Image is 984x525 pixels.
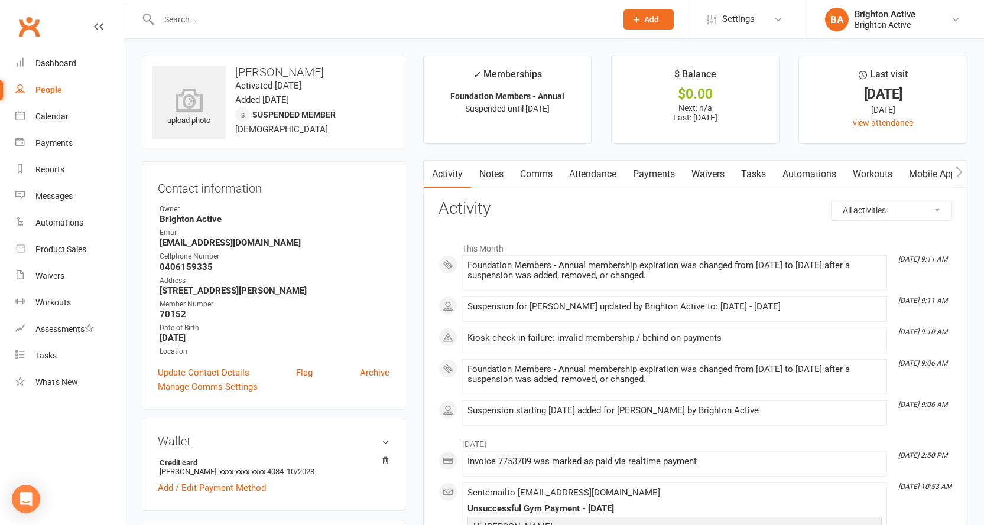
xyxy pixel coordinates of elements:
[252,110,336,119] span: Suspended member
[439,432,952,451] li: [DATE]
[465,104,550,113] span: Suspended until [DATE]
[152,66,395,79] h3: [PERSON_NAME]
[622,103,769,122] p: Next: n/a Last: [DATE]
[898,482,951,491] i: [DATE] 10:53 AM
[158,435,389,448] h3: Wallet
[160,251,389,262] div: Cellphone Number
[722,6,755,32] span: Settings
[825,8,849,31] div: BA
[35,377,78,387] div: What's New
[898,400,947,409] i: [DATE] 9:06 AM
[35,351,57,360] div: Tasks
[15,289,125,316] a: Workouts
[15,183,125,210] a: Messages
[35,298,71,307] div: Workouts
[160,458,384,467] strong: Credit card
[439,236,952,255] li: This Month
[360,366,389,380] a: Archive
[35,324,94,334] div: Assessments
[160,262,389,272] strong: 0406159335
[898,359,947,367] i: [DATE] 9:06 AM
[810,88,956,100] div: [DATE]
[625,161,683,188] a: Payments
[467,406,882,416] div: Suspension starting [DATE] added for [PERSON_NAME] by Brighton Active
[674,67,716,88] div: $ Balance
[158,177,389,195] h3: Contact information
[467,260,882,281] div: Foundation Members - Annual membership expiration was changed from [DATE] to [DATE] after a suspe...
[898,255,947,263] i: [DATE] 9:11 AM
[901,161,964,188] a: Mobile App
[898,328,947,336] i: [DATE] 9:10 AM
[15,50,125,77] a: Dashboard
[158,456,389,478] li: [PERSON_NAME]
[467,333,882,343] div: Kiosk check-in failure: invalid membership / behind on payments
[15,156,125,183] a: Reports
[35,218,83,227] div: Automations
[35,85,62,94] div: People
[467,302,882,312] div: Suspension for [PERSON_NAME] updated by Brighton Active to: [DATE] - [DATE]
[35,244,86,254] div: Product Sales
[35,191,73,201] div: Messages
[219,467,284,476] span: xxxx xxxx xxxx 4084
[160,346,389,357] div: Location
[683,161,733,188] a: Waivers
[35,271,64,281] div: Waivers
[15,130,125,156] a: Payments
[160,285,389,296] strong: [STREET_ADDRESS][PERSON_NAME]
[160,214,389,224] strong: Brighton Active
[845,161,901,188] a: Workouts
[855,9,915,19] div: Brighton Active
[853,118,913,128] a: view attendance
[158,366,249,380] a: Update Contact Details
[450,92,564,101] strong: Foundation Members - Annual
[14,12,44,41] a: Clubworx
[467,456,882,467] div: Invoice 7753709 was marked as paid via realtime payment
[561,161,625,188] a: Attendance
[160,204,389,215] div: Owner
[512,161,561,188] a: Comms
[473,67,542,89] div: Memberships
[155,11,608,28] input: Search...
[467,364,882,384] div: Foundation Members - Annual membership expiration was changed from [DATE] to [DATE] after a suspe...
[15,103,125,130] a: Calendar
[158,380,258,394] a: Manage Comms Settings
[160,322,389,334] div: Date of Birth
[15,263,125,289] a: Waivers
[15,369,125,396] a: What's New
[15,316,125,343] a: Assessments
[160,332,389,343] strong: [DATE]
[160,299,389,310] div: Member Number
[15,236,125,263] a: Product Sales
[160,227,389,239] div: Email
[622,88,769,100] div: $0.00
[12,485,40,513] div: Open Intercom Messenger
[287,467,314,476] span: 10/2028
[644,15,659,24] span: Add
[35,165,64,174] div: Reports
[15,210,125,236] a: Automations
[160,309,389,319] strong: 70152
[471,161,512,188] a: Notes
[158,481,266,495] a: Add / Edit Payment Method
[296,366,313,380] a: Flag
[439,200,952,218] h3: Activity
[733,161,774,188] a: Tasks
[473,69,480,80] i: ✓
[152,88,226,127] div: upload photo
[160,237,389,248] strong: [EMAIL_ADDRESS][DOMAIN_NAME]
[810,103,956,116] div: [DATE]
[774,161,845,188] a: Automations
[859,67,908,88] div: Last visit
[160,275,389,286] div: Address
[898,451,947,459] i: [DATE] 2:50 PM
[467,504,882,514] div: Unsuccessful Gym Payment - [DATE]
[235,124,328,135] span: [DEMOGRAPHIC_DATA]
[235,94,289,105] time: Added [DATE]
[35,58,76,68] div: Dashboard
[424,161,471,188] a: Activity
[35,138,73,148] div: Payments
[15,77,125,103] a: People
[467,487,660,498] span: Sent email to [EMAIL_ADDRESS][DOMAIN_NAME]
[235,80,301,91] time: Activated [DATE]
[855,19,915,30] div: Brighton Active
